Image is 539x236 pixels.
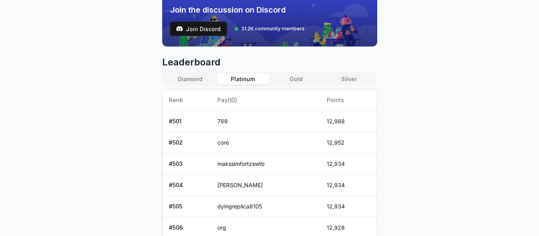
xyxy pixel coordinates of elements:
[162,56,377,69] span: Leaderboard
[241,26,305,32] span: 31.2K community members
[217,73,269,85] button: Platinum
[164,73,217,85] button: Diamond
[163,196,211,217] td: # 505
[163,89,211,111] th: Rank
[211,89,320,111] th: Pay(ID)
[186,25,221,33] span: Join Discord
[320,153,376,175] td: 12,934
[322,73,375,85] button: Silver
[176,26,183,32] img: test
[211,175,320,196] td: [PERSON_NAME]
[320,175,376,196] td: 12,934
[163,175,211,196] td: # 504
[163,111,211,132] td: # 501
[170,22,227,36] button: Join Discord
[211,153,320,175] td: makssimfortzswtb
[211,111,320,132] td: 789
[163,153,211,175] td: # 503
[163,132,211,153] td: # 502
[211,196,320,217] td: dyingreplica8105
[320,132,376,153] td: 12,952
[269,73,322,85] button: Gold
[170,4,305,15] span: Join the discussion on Discord
[211,132,320,153] td: core
[170,22,227,36] a: testJoin Discord
[320,111,376,132] td: 12,988
[320,89,376,111] th: Points
[320,196,376,217] td: 12,934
